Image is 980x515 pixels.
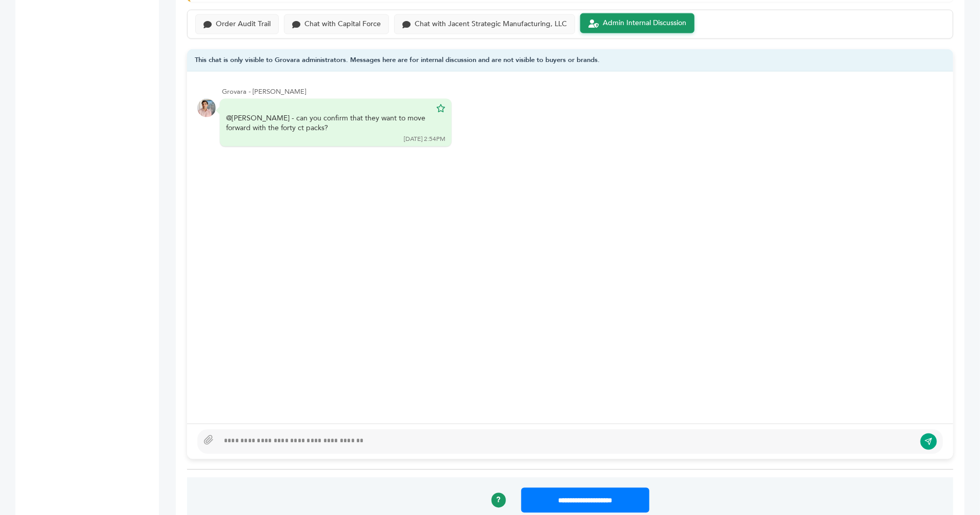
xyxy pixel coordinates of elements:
[187,49,953,72] div: This chat is only visible to Grovara administrators. Messages here are for internal discussion an...
[603,19,686,28] div: Admin Internal Discussion
[304,20,381,29] div: Chat with Capital Force
[492,493,506,507] a: ?
[404,135,445,143] div: [DATE] 2:54PM
[415,20,567,29] div: Chat with Jacent Strategic Manufacturing, LLC
[216,20,271,29] div: Order Audit Trail
[226,113,431,133] div: @[PERSON_NAME] - can you confirm that they want to move forward with the forty ct packs?
[222,87,943,96] div: Grovara - [PERSON_NAME]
